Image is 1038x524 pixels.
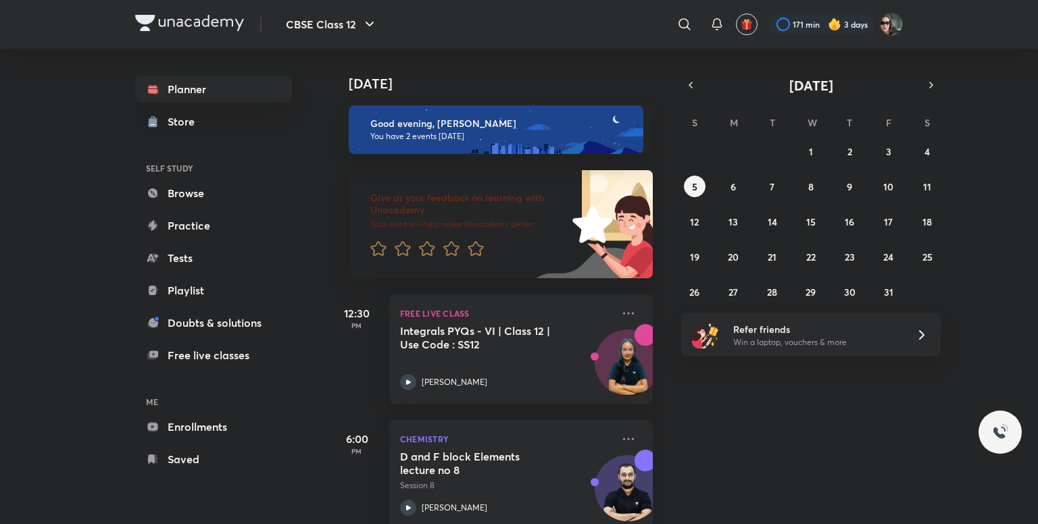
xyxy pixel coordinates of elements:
[370,192,568,216] h6: Give us your feedback on learning with Unacademy
[690,215,699,228] abbr: October 12, 2025
[684,211,706,232] button: October 12, 2025
[135,309,292,336] a: Doubts & solutions
[526,170,653,278] img: feedback_image
[880,13,903,36] img: Arihant
[800,140,822,162] button: October 1, 2025
[135,413,292,440] a: Enrollments
[839,281,860,303] button: October 30, 2025
[736,14,758,35] button: avatar
[800,176,822,197] button: October 8, 2025
[886,116,891,129] abbr: Friday
[422,502,487,514] p: [PERSON_NAME]
[422,376,487,388] p: [PERSON_NAME]
[800,246,822,267] button: October 22, 2025
[806,251,816,263] abbr: October 22, 2025
[684,246,706,267] button: October 19, 2025
[847,116,852,129] abbr: Thursday
[768,251,776,263] abbr: October 21, 2025
[135,108,292,135] a: Store
[839,140,860,162] button: October 2, 2025
[135,157,292,180] h6: SELF STUDY
[330,431,384,447] h5: 6:00
[733,322,899,336] h6: Refer friends
[349,105,643,154] img: evening
[400,305,612,321] p: FREE LIVE CLASS
[886,145,891,158] abbr: October 3, 2025
[135,212,292,239] a: Practice
[839,176,860,197] button: October 9, 2025
[135,342,292,369] a: Free live classes
[839,246,860,267] button: October 23, 2025
[878,281,899,303] button: October 31, 2025
[722,281,744,303] button: October 27, 2025
[809,145,813,158] abbr: October 1, 2025
[370,219,568,230] p: Your word will help make Unacademy better
[808,180,814,193] abbr: October 8, 2025
[689,286,699,298] abbr: October 26, 2025
[731,180,736,193] abbr: October 6, 2025
[135,446,292,473] a: Saved
[828,18,841,31] img: streak
[730,116,738,129] abbr: Monday
[800,281,822,303] button: October 29, 2025
[924,116,930,129] abbr: Saturday
[330,447,384,455] p: PM
[800,211,822,232] button: October 15, 2025
[278,11,386,38] button: CBSE Class 12
[768,215,777,228] abbr: October 14, 2025
[135,15,244,34] a: Company Logo
[916,211,938,232] button: October 18, 2025
[728,215,738,228] abbr: October 13, 2025
[400,431,612,447] p: Chemistry
[595,337,660,402] img: Avatar
[808,116,817,129] abbr: Wednesday
[806,286,816,298] abbr: October 29, 2025
[762,176,783,197] button: October 7, 2025
[135,390,292,413] h6: ME
[916,176,938,197] button: October 11, 2025
[923,180,931,193] abbr: October 11, 2025
[400,450,568,477] h5: D and F block Elements lecture no 8
[922,251,933,263] abbr: October 25, 2025
[135,76,292,103] a: Planner
[762,211,783,232] button: October 14, 2025
[400,324,568,351] h5: Integrals PYQs - VI | Class 12 | Use Code : SS12
[847,145,852,158] abbr: October 2, 2025
[847,180,852,193] abbr: October 9, 2025
[883,251,893,263] abbr: October 24, 2025
[330,305,384,321] h5: 12:30
[883,180,893,193] abbr: October 10, 2025
[692,180,697,193] abbr: October 5, 2025
[924,145,930,158] abbr: October 4, 2025
[789,76,833,95] span: [DATE]
[770,116,775,129] abbr: Tuesday
[767,286,777,298] abbr: October 28, 2025
[349,76,666,92] h4: [DATE]
[878,246,899,267] button: October 24, 2025
[845,215,854,228] abbr: October 16, 2025
[762,246,783,267] button: October 21, 2025
[728,251,739,263] abbr: October 20, 2025
[878,176,899,197] button: October 10, 2025
[884,286,893,298] abbr: October 31, 2025
[690,251,699,263] abbr: October 19, 2025
[400,479,612,492] p: Session 8
[845,251,855,263] abbr: October 23, 2025
[722,211,744,232] button: October 13, 2025
[700,76,922,95] button: [DATE]
[692,116,697,129] abbr: Sunday
[135,277,292,304] a: Playlist
[992,424,1008,440] img: ttu
[878,140,899,162] button: October 3, 2025
[806,215,816,228] abbr: October 15, 2025
[722,246,744,267] button: October 20, 2025
[844,286,856,298] abbr: October 30, 2025
[135,244,292,271] a: Tests
[884,215,893,228] abbr: October 17, 2025
[330,321,384,330] p: PM
[684,176,706,197] button: October 5, 2025
[692,321,719,348] img: referral
[684,281,706,303] button: October 26, 2025
[168,113,203,130] div: Store
[728,286,738,298] abbr: October 27, 2025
